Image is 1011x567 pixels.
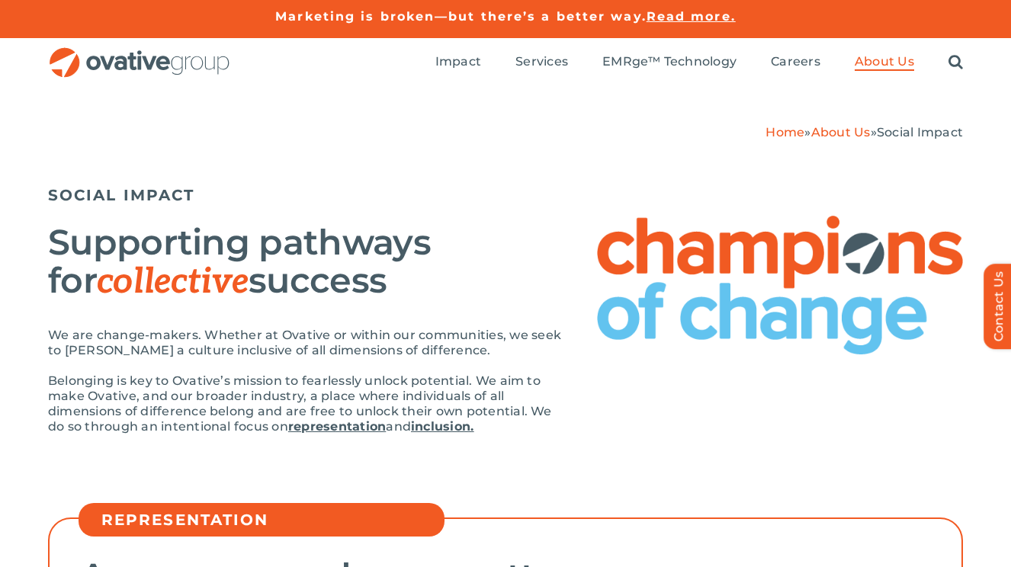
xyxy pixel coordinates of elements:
span: » » [765,125,963,139]
span: Social Impact [877,125,963,139]
p: We are change-makers. Whether at Ovative or within our communities, we seek to [PERSON_NAME] a cu... [48,328,566,358]
span: Services [515,54,568,69]
a: Home [765,125,804,139]
a: Read more. [647,9,736,24]
span: EMRge™ Technology [602,54,737,69]
h2: Supporting pathways for success [48,223,566,301]
span: About Us [855,54,914,69]
a: EMRge™ Technology [602,54,737,71]
nav: Menu [435,38,963,87]
span: and [386,419,411,434]
a: Search [948,54,963,71]
img: Social Impact – Champions of Change Logo [597,216,963,354]
a: inclusion. [411,419,473,434]
span: Careers [771,54,820,69]
a: representation [288,419,386,434]
a: Services [515,54,568,71]
a: Impact [435,54,481,71]
h5: REPRESENTATION [101,511,437,529]
a: Marketing is broken—but there’s a better way. [275,9,647,24]
a: About Us [855,54,914,71]
a: OG_Full_horizontal_RGB [48,46,231,60]
a: Careers [771,54,820,71]
span: collective [97,261,249,303]
p: Belonging is key to Ovative’s mission to fearlessly unlock potential. We aim to make Ovative, and... [48,373,566,434]
a: About Us [811,125,871,139]
span: Impact [435,54,481,69]
h5: SOCIAL IMPACT [48,186,963,204]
